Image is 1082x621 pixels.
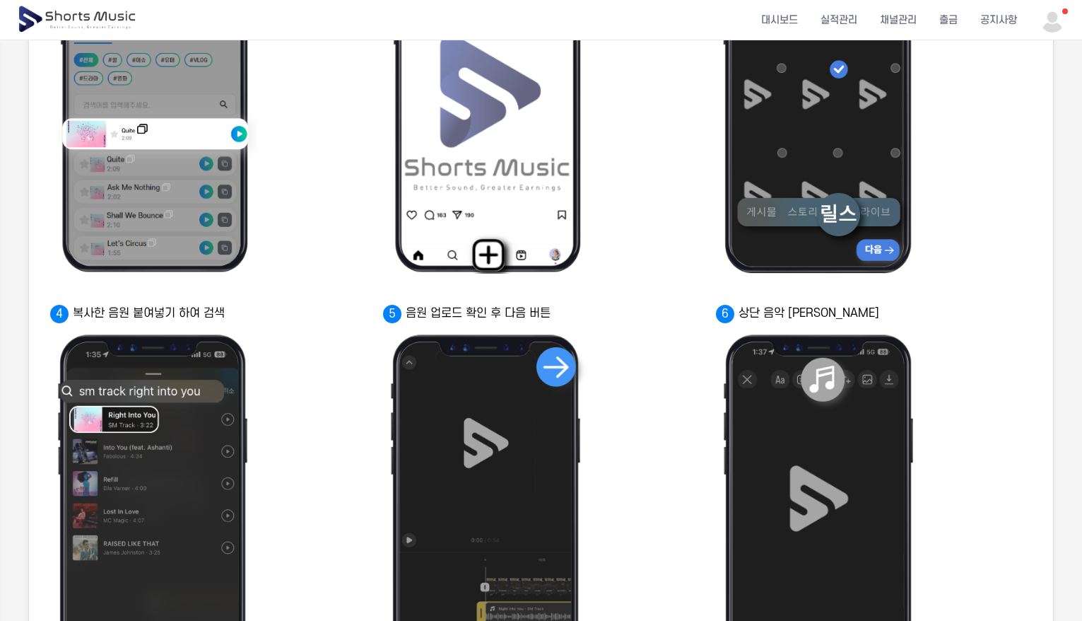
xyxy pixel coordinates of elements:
p: 상단 음악 [PERSON_NAME] [716,305,928,322]
img: 사용자 이미지 [1040,7,1065,33]
p: 음원 업로드 확인 후 다음 버튼 [383,305,595,322]
a: 실적관리 [809,1,869,39]
p: 복사한 음원 붙여넣기 하여 검색 [50,305,262,322]
a: 채널관리 [869,1,928,39]
a: 출금 [928,1,969,39]
a: 공지사항 [969,1,1028,39]
a: 대시보드 [750,1,809,39]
